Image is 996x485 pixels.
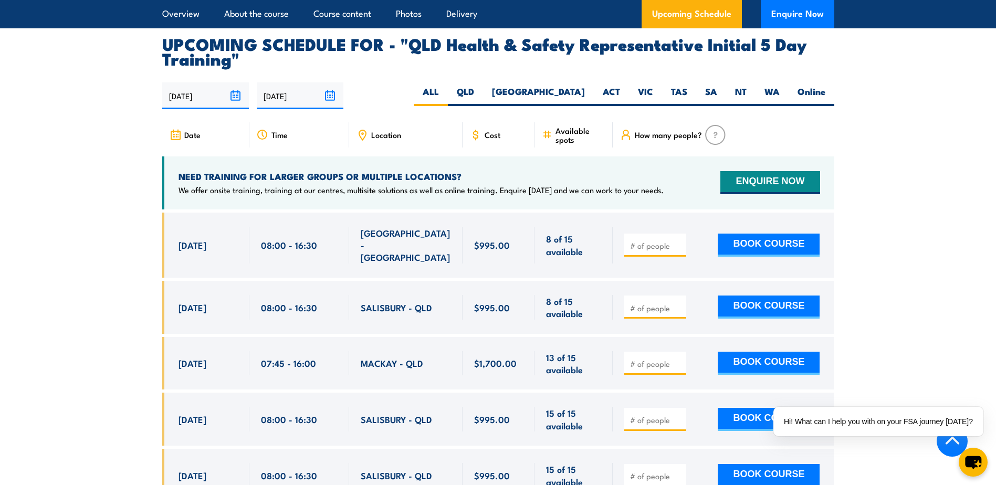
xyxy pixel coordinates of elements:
[162,82,249,109] input: From date
[361,469,432,481] span: SALISBURY - QLD
[361,413,432,425] span: SALISBURY - QLD
[630,415,683,425] input: # of people
[179,469,206,481] span: [DATE]
[448,86,483,106] label: QLD
[773,407,983,436] div: Hi! What can I help you with on your FSA journey [DATE]?
[361,301,432,313] span: SALISBURY - QLD
[720,171,820,194] button: ENQUIRE NOW
[179,301,206,313] span: [DATE]
[959,448,988,477] button: chat-button
[635,130,702,139] span: How many people?
[179,185,664,195] p: We offer onsite training, training at our centres, multisite solutions as well as online training...
[718,352,820,375] button: BOOK COURSE
[726,86,756,106] label: NT
[546,233,601,257] span: 8 of 15 available
[594,86,629,106] label: ACT
[261,301,317,313] span: 08:00 - 16:30
[474,413,510,425] span: $995.00
[474,469,510,481] span: $995.00
[474,357,517,369] span: $1,700.00
[696,86,726,106] label: SA
[756,86,789,106] label: WA
[271,130,288,139] span: Time
[483,86,594,106] label: [GEOGRAPHIC_DATA]
[629,86,662,106] label: VIC
[414,86,448,106] label: ALL
[474,239,510,251] span: $995.00
[718,408,820,431] button: BOOK COURSE
[179,171,664,182] h4: NEED TRAINING FOR LARGER GROUPS OR MULTIPLE LOCATIONS?
[361,357,423,369] span: MACKAY - QLD
[184,130,201,139] span: Date
[261,357,316,369] span: 07:45 - 16:00
[546,295,601,320] span: 8 of 15 available
[546,351,601,376] span: 13 of 15 available
[789,86,834,106] label: Online
[179,357,206,369] span: [DATE]
[474,301,510,313] span: $995.00
[261,413,317,425] span: 08:00 - 16:30
[630,359,683,369] input: # of people
[546,407,601,431] span: 15 of 15 available
[361,227,451,263] span: [GEOGRAPHIC_DATA] - [GEOGRAPHIC_DATA]
[630,303,683,313] input: # of people
[485,130,500,139] span: Cost
[162,36,834,66] h2: UPCOMING SCHEDULE FOR - "QLD Health & Safety Representative Initial 5 Day Training"
[718,296,820,319] button: BOOK COURSE
[630,240,683,251] input: # of people
[662,86,696,106] label: TAS
[261,239,317,251] span: 08:00 - 16:30
[179,413,206,425] span: [DATE]
[371,130,401,139] span: Location
[179,239,206,251] span: [DATE]
[257,82,343,109] input: To date
[261,469,317,481] span: 08:00 - 16:30
[630,471,683,481] input: # of people
[555,126,605,144] span: Available spots
[718,234,820,257] button: BOOK COURSE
